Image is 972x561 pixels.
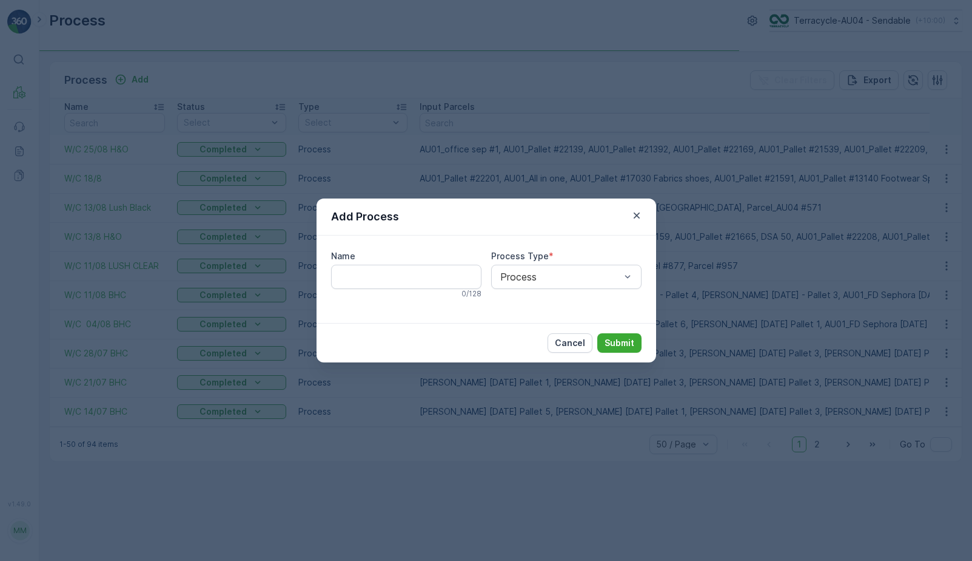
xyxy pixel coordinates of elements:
p: Add Process [331,208,399,225]
label: Name [331,251,355,261]
label: Process Type [491,251,549,261]
p: 0 / 128 [461,289,481,299]
button: Cancel [548,333,592,353]
p: Cancel [555,337,585,349]
button: Submit [597,333,642,353]
p: Submit [605,337,634,349]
